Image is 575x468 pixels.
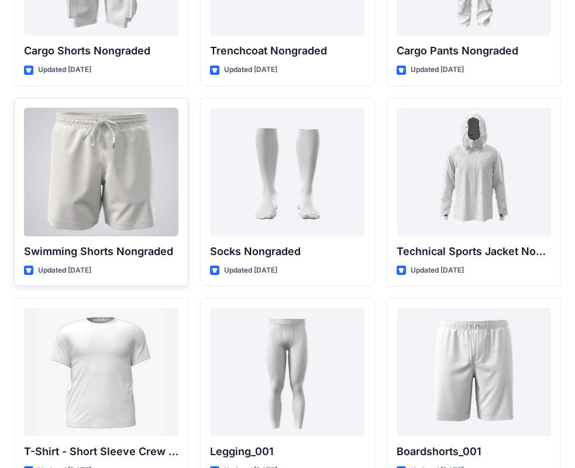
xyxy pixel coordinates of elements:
p: Trenchcoat Nongraded [210,43,364,59]
p: Updated [DATE] [38,64,91,76]
p: Socks Nongraded [210,243,364,260]
p: T-Shirt - Short Sleeve Crew Neck [24,443,178,460]
p: Swimming Shorts Nongraded [24,243,178,260]
p: Technical Sports Jacket Nongraded [397,243,551,260]
p: Cargo Shorts Nongraded [24,43,178,59]
p: Boardshorts_001 [397,443,551,460]
a: Boardshorts_001 [397,308,551,436]
a: T-Shirt - Short Sleeve Crew Neck [24,308,178,436]
p: Legging_001 [210,443,364,460]
a: Swimming Shorts Nongraded [24,108,178,236]
p: Updated [DATE] [411,64,464,76]
a: Socks Nongraded [210,108,364,236]
p: Updated [DATE] [224,264,277,277]
p: Updated [DATE] [224,64,277,76]
a: Legging_001 [210,308,364,436]
p: Cargo Pants Nongraded [397,43,551,59]
p: Updated [DATE] [411,264,464,277]
p: Updated [DATE] [38,264,91,277]
a: Technical Sports Jacket Nongraded [397,108,551,236]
